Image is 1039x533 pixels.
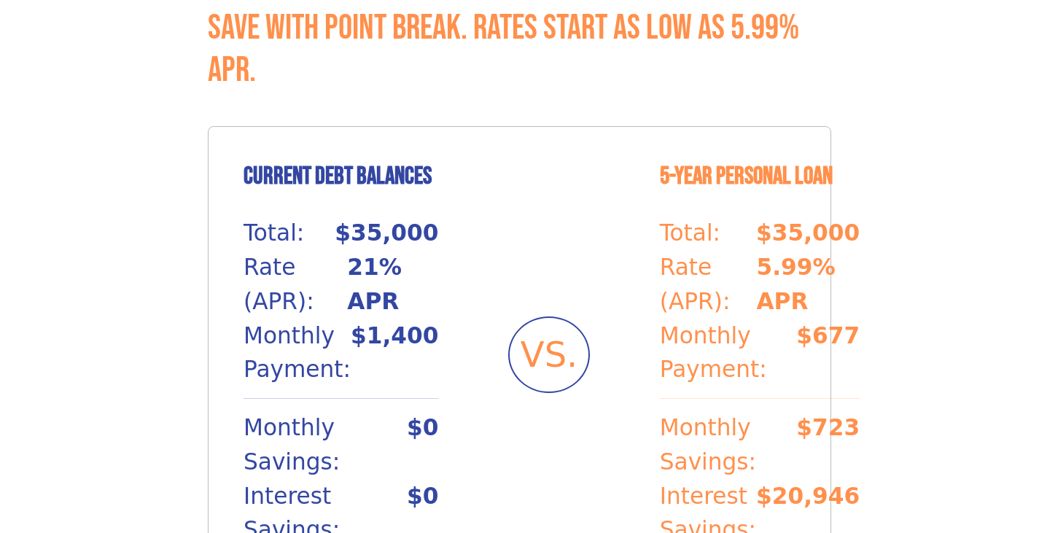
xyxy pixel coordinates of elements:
[660,162,860,191] h4: 5-Year Personal Loan
[796,319,860,387] p: $677
[244,162,438,191] h4: Current Debt Balances
[208,7,831,91] h3: Save with Point Break. Rates start as low as 5.99% APR.
[660,411,797,479] p: Monthly Savings:
[351,319,438,387] p: $1,400
[335,216,438,250] p: $35,000
[244,216,304,250] p: Total:
[796,411,860,479] p: $723
[660,319,797,387] p: Monthly Payment:
[756,216,860,250] p: $35,000
[660,216,720,250] p: Total:
[244,319,351,387] p: Monthly Payment:
[244,250,347,319] p: Rate (APR):
[756,250,860,319] p: 5.99% APR
[407,411,438,479] p: $0
[660,250,757,319] p: Rate (APR):
[244,411,407,479] p: Monthly Savings:
[521,328,578,381] span: VS.
[347,250,438,319] p: 21% APR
